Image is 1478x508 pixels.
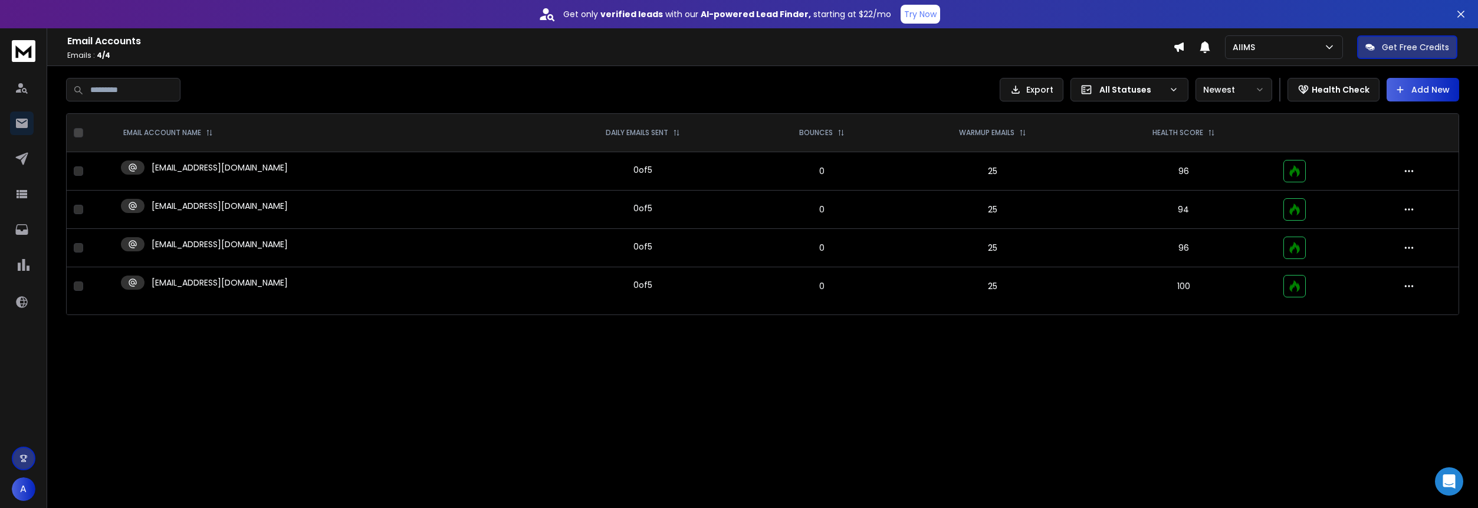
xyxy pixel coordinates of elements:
p: DAILY EMAILS SENT [606,128,668,137]
span: 4 / 4 [97,50,110,60]
p: Get only with our starting at $22/mo [563,8,891,20]
button: Try Now [901,5,940,24]
button: Add New [1387,78,1459,101]
button: A [12,477,35,501]
img: logo [12,40,35,62]
p: Get Free Credits [1382,41,1449,53]
p: BOUNCES [799,128,833,137]
div: 0 of 5 [633,279,652,291]
div: EMAIL ACCOUNT NAME [123,128,213,137]
p: HEALTH SCORE [1152,128,1203,137]
p: 0 [756,204,888,215]
td: 96 [1091,229,1276,267]
button: Health Check [1287,78,1380,101]
td: 94 [1091,191,1276,229]
p: [EMAIL_ADDRESS][DOMAIN_NAME] [152,238,288,250]
p: WARMUP EMAILS [959,128,1014,137]
button: Get Free Credits [1357,35,1457,59]
td: 100 [1091,267,1276,306]
strong: AI-powered Lead Finder, [701,8,811,20]
td: 25 [895,229,1091,267]
div: 0 of 5 [633,202,652,214]
p: Emails : [67,51,1173,60]
h1: Email Accounts [67,34,1173,48]
p: 0 [756,280,888,292]
div: Open Intercom Messenger [1435,467,1463,496]
button: Newest [1195,78,1272,101]
div: 0 of 5 [633,164,652,176]
p: All Statuses [1099,84,1164,96]
strong: verified leads [600,8,663,20]
td: 96 [1091,152,1276,191]
p: 0 [756,242,888,254]
p: AIIMS [1233,41,1260,53]
p: 0 [756,165,888,177]
div: 0 of 5 [633,241,652,253]
td: 25 [895,152,1091,191]
button: Export [1000,78,1063,101]
p: [EMAIL_ADDRESS][DOMAIN_NAME] [152,200,288,212]
p: Try Now [904,8,937,20]
p: Health Check [1312,84,1369,96]
p: [EMAIL_ADDRESS][DOMAIN_NAME] [152,277,288,289]
td: 25 [895,191,1091,229]
p: [EMAIL_ADDRESS][DOMAIN_NAME] [152,162,288,173]
td: 25 [895,267,1091,306]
